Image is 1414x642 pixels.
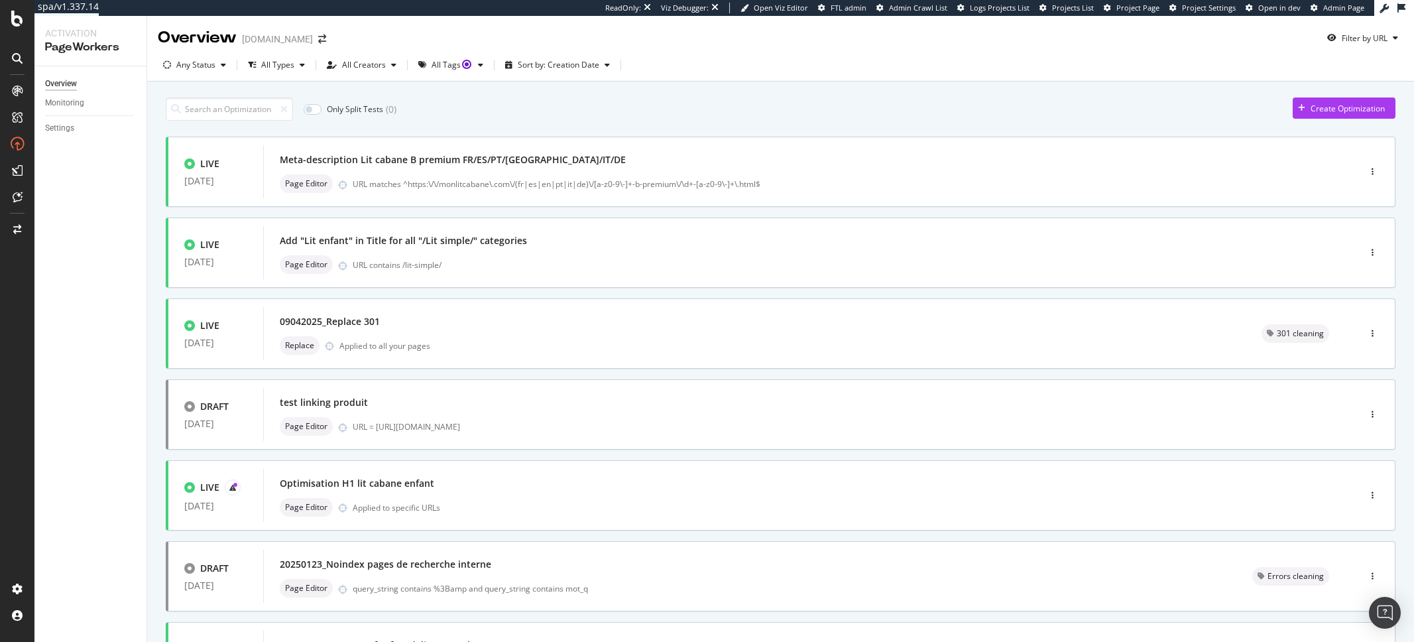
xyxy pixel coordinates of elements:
div: neutral label [280,255,333,274]
div: neutral label [1252,567,1329,586]
button: Any Status [158,54,231,76]
div: Create Optimization [1311,103,1385,114]
button: All Types [243,54,310,76]
span: Page Editor [285,422,327,430]
span: Open Viz Editor [754,3,808,13]
button: Filter by URL [1322,27,1403,48]
span: Projects List [1052,3,1094,13]
button: Sort by: Creation Date [500,54,615,76]
button: All Creators [322,54,402,76]
div: neutral label [280,417,333,436]
div: All Creators [342,61,386,69]
span: Errors cleaning [1267,572,1324,580]
div: 20250123_Noindex pages de recherche interne [280,558,491,571]
div: Open Intercom Messenger [1369,597,1401,629]
div: Any Status [176,61,215,69]
div: DRAFT [200,400,229,413]
a: Admin Page [1311,3,1364,13]
div: All Types [261,61,294,69]
div: URL = [URL][DOMAIN_NAME] [353,421,1303,432]
div: [DATE] [184,176,247,186]
div: 09042025_Replace 301 [280,315,380,328]
button: Create Optimization [1293,97,1395,119]
div: neutral label [280,336,320,355]
div: Applied to all your pages [339,340,430,352]
a: Project Settings [1169,3,1236,13]
button: All TagsTooltip anchor [413,54,489,76]
span: Project Settings [1182,3,1236,13]
div: [DOMAIN_NAME] [242,32,313,46]
div: neutral label [280,579,333,598]
div: ( 0 ) [386,103,396,116]
div: Overview [45,77,77,91]
div: Settings [45,121,74,135]
div: Viz Debugger: [661,3,709,13]
span: Page Editor [285,261,327,269]
div: URL contains /lit-simple/ [353,259,1303,271]
span: Page Editor [285,180,327,188]
div: Sort by: Creation Date [518,61,599,69]
div: arrow-right-arrow-left [318,34,326,44]
div: DRAFT [200,562,229,575]
div: query_string contains %3Bamp and query_string contains mot_q [353,583,1220,594]
span: Page Editor [285,584,327,592]
div: [DATE] [184,257,247,267]
div: neutral label [1262,324,1329,343]
div: LIVE [200,481,219,494]
span: Replace [285,342,314,350]
div: [DATE] [184,338,247,348]
span: Admin Page [1323,3,1364,13]
span: Page Editor [285,503,327,511]
a: Open Viz Editor [740,3,808,13]
div: [DATE] [184,501,247,511]
div: All Tags [432,61,473,69]
div: LIVE [200,238,219,251]
div: neutral label [280,174,333,193]
div: Overview [158,27,237,49]
span: Open in dev [1258,3,1301,13]
div: test linking produit [280,396,368,409]
input: Search an Optimization [166,97,293,121]
span: 301 cleaning [1277,330,1324,338]
div: Add "Lit enfant" in Title for all "/Lit simple/" categories [280,234,527,247]
div: Activation [45,27,136,40]
a: Project Page [1104,3,1159,13]
div: Only Split Tests [327,103,383,115]
a: Logs Projects List [957,3,1030,13]
div: ReadOnly: [605,3,641,13]
div: URL matches ^https:\/\/monlitcabane\.com\/(fr|es|en|pt|it|de)\/[a-z0-9\-]+-b-premium\/\d+-[a-z0-9... [353,178,1303,190]
a: FTL admin [818,3,866,13]
a: Overview [45,77,137,91]
a: Open in dev [1246,3,1301,13]
span: FTL admin [831,3,866,13]
a: Projects List [1039,3,1094,13]
div: neutral label [280,498,333,517]
a: Admin Crawl List [876,3,947,13]
div: Filter by URL [1342,32,1387,44]
a: Settings [45,121,137,135]
div: [DATE] [184,580,247,591]
div: LIVE [200,157,219,170]
div: Tooltip anchor [461,58,473,70]
div: Monitoring [45,96,84,110]
a: Monitoring [45,96,137,110]
span: Admin Crawl List [889,3,947,13]
div: Meta-description Lit cabane B premium FR/ES/PT/[GEOGRAPHIC_DATA]/IT/DE [280,153,626,166]
div: Applied to specific URLs [353,502,440,513]
div: Optimisation H1 lit cabane enfant [280,477,434,490]
div: PageWorkers [45,40,136,55]
span: Logs Projects List [970,3,1030,13]
div: LIVE [200,319,219,332]
span: Project Page [1116,3,1159,13]
div: [DATE] [184,418,247,429]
